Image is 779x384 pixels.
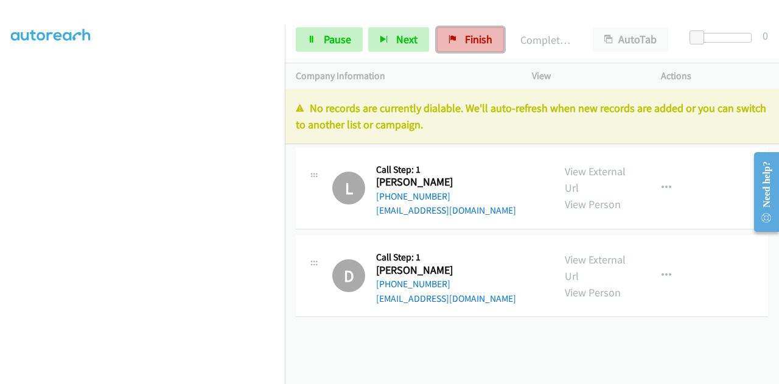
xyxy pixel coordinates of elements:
[565,253,626,283] a: View External Url
[565,164,626,195] a: View External Url
[376,175,471,189] h2: [PERSON_NAME]
[696,33,752,43] div: Delay between calls (in seconds)
[376,164,516,176] h5: Call Step: 1
[332,172,365,204] h1: L
[296,69,510,83] p: Company Information
[332,259,365,292] h1: D
[532,69,639,83] p: View
[296,27,363,52] a: Pause
[565,197,621,211] a: View Person
[296,100,768,133] p: No records are currently dialable. We'll auto-refresh when new records are added or you can switc...
[661,69,768,83] p: Actions
[324,32,351,46] span: Pause
[376,293,516,304] a: [EMAIL_ADDRESS][DOMAIN_NAME]
[565,285,621,299] a: View Person
[376,251,516,264] h5: Call Step: 1
[437,27,504,52] a: Finish
[520,32,571,48] p: Completed All Calls
[376,264,471,278] h2: [PERSON_NAME]
[396,32,417,46] span: Next
[368,27,429,52] button: Next
[376,204,516,216] a: [EMAIL_ADDRESS][DOMAIN_NAME]
[465,32,492,46] span: Finish
[744,144,779,240] iframe: Resource Center
[763,27,768,44] div: 0
[376,278,450,290] a: [PHONE_NUMBER]
[593,27,668,52] button: AutoTab
[376,190,450,202] a: [PHONE_NUMBER]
